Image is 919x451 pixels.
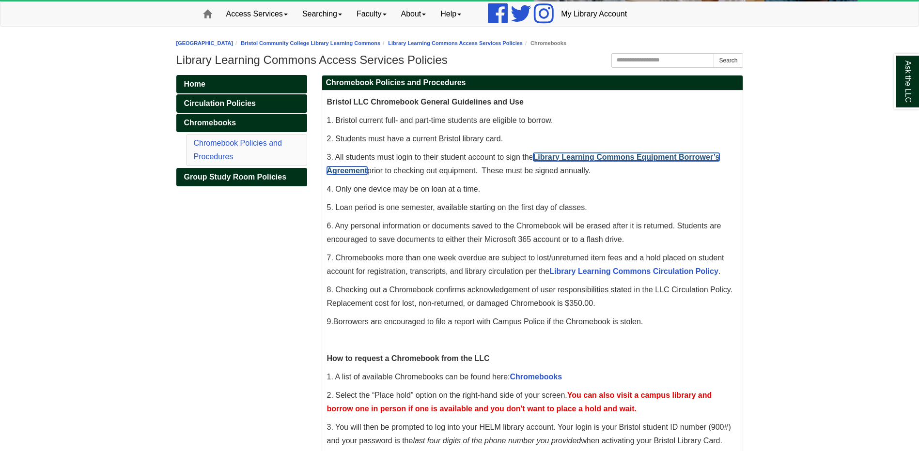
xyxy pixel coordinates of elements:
[327,185,481,193] span: 4. Only one device may be on loan at a time.
[327,98,524,106] span: Bristol LLC Chromebook General Guidelines and Use
[549,267,718,275] a: Library Learning Commons Circulation Policy
[388,40,523,46] a: Library Learning Commons Access Services Policies
[327,317,331,326] span: 9
[176,75,307,93] a: Home
[510,373,562,381] a: Chromebooks
[327,391,712,413] span: You can also visit a campus library and borrow one in person if one is available and you don't wa...
[327,153,720,175] a: Library Learning Commons Equipment Borrower’s Agreement
[327,286,732,307] span: 8. Checking out a Chromebook confirms acknowledgement of user responsibilities stated in the LLC ...
[327,116,553,124] span: 1. Bristol current full- and part-time students are eligible to borrow.
[327,203,587,211] span: 5. Loan period is one semester, available starting on the first day of classes.
[176,39,743,48] nav: breadcrumb
[433,2,468,26] a: Help
[554,2,634,26] a: My Library Account
[327,391,712,413] span: 2. Select the “Place hold” option on the right-hand side of your screen.
[523,39,566,48] li: Chromebooks
[327,135,503,143] span: 2. Students must have a current Bristol library card.
[714,53,743,68] button: Search
[413,436,581,445] em: last four digits of the phone number you provided
[184,99,256,107] span: Circulation Policies
[322,75,743,90] h2: Chromebook Policies and Procedures
[194,139,282,161] a: Chromebook Policies and Procedures
[327,254,724,275] span: 7. Chromebooks more than one week overdue are subject to lost/unreturned item fees and a hold pla...
[176,168,307,186] a: Group Study Room Policies
[394,2,434,26] a: About
[327,354,490,362] strong: How to request a Chromebook from the LLC
[327,315,738,329] p: .
[219,2,295,26] a: Access Services
[241,40,380,46] a: Bristol Community College Library Learning Commons
[184,80,205,88] span: Home
[327,222,721,243] span: 6. Any personal information or documents saved to the Chromebook will be erased after it is retur...
[176,114,307,132] a: Chromebooks
[295,2,349,26] a: Searching
[176,40,234,46] a: [GEOGRAPHIC_DATA]
[176,75,307,186] div: Guide Pages
[176,53,743,67] h1: Library Learning Commons Access Services Policies
[327,153,720,175] span: 3. All students must login to their student account to sign the prior to checking out equipment. ...
[184,119,236,127] span: Chromebooks
[333,317,643,326] span: Borrowers are encouraged to file a report with Campus Police if the Chromebook is stolen.
[327,373,562,381] span: 1. A list of available Chromebooks can be found here:
[327,423,731,445] span: 3. You will then be prompted to log into your HELM library account. Your login is your Bristol st...
[184,173,287,181] span: Group Study Room Policies
[349,2,394,26] a: Faculty
[176,94,307,113] a: Circulation Policies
